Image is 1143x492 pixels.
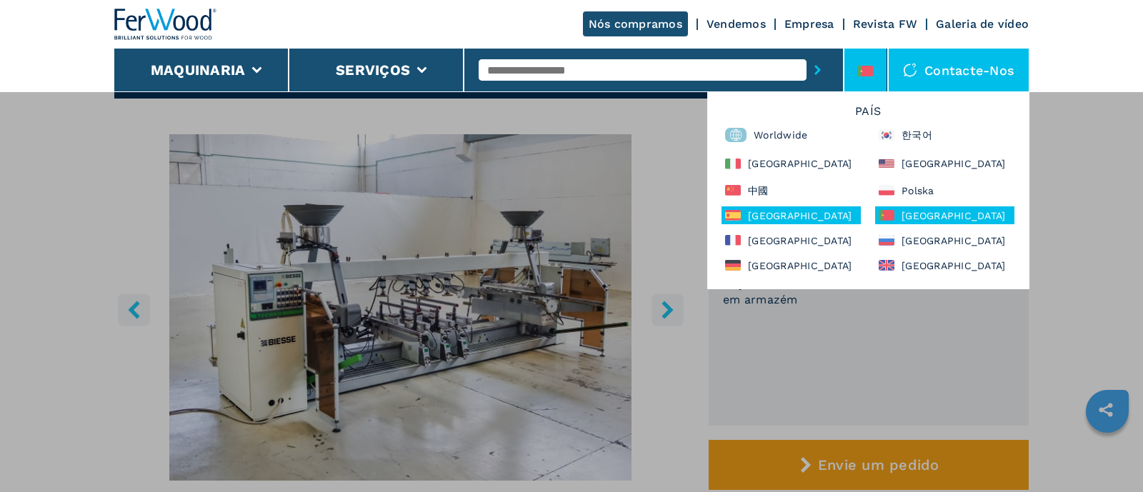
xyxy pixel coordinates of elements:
h6: PAÍS [714,106,1022,124]
div: [GEOGRAPHIC_DATA] [875,231,1014,249]
div: [GEOGRAPHIC_DATA] [875,206,1014,224]
div: Polska [875,181,1014,199]
div: 中國 [722,181,861,199]
img: Contacte-nos [903,63,917,77]
button: Serviços [336,61,410,79]
div: [GEOGRAPHIC_DATA] [722,153,861,174]
div: [GEOGRAPHIC_DATA] [722,231,861,249]
a: Galeria de vídeo [936,17,1029,31]
div: [GEOGRAPHIC_DATA] [875,153,1014,174]
a: Nós compramos [583,11,688,36]
div: 한국어 [875,124,1014,146]
div: [GEOGRAPHIC_DATA] [722,256,861,274]
img: Ferwood [114,9,217,40]
button: submit-button [807,54,829,86]
a: Vendemos [707,17,766,31]
button: Maquinaria [151,61,246,79]
div: [GEOGRAPHIC_DATA] [875,256,1014,274]
div: Worldwide [722,124,861,146]
div: Contacte-nos [889,49,1029,91]
div: [GEOGRAPHIC_DATA] [722,206,861,224]
a: Revista FW [853,17,918,31]
a: Empresa [784,17,834,31]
